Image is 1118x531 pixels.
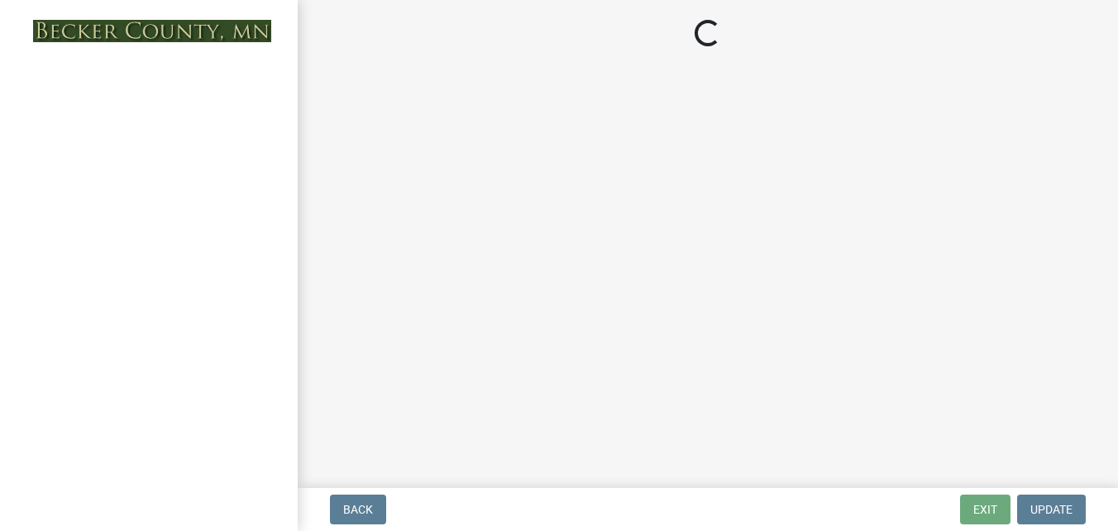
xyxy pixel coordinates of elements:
button: Back [330,495,386,524]
span: Back [343,503,373,516]
img: Becker County, Minnesota [33,20,271,42]
span: Update [1030,503,1073,516]
button: Exit [960,495,1010,524]
button: Update [1017,495,1086,524]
